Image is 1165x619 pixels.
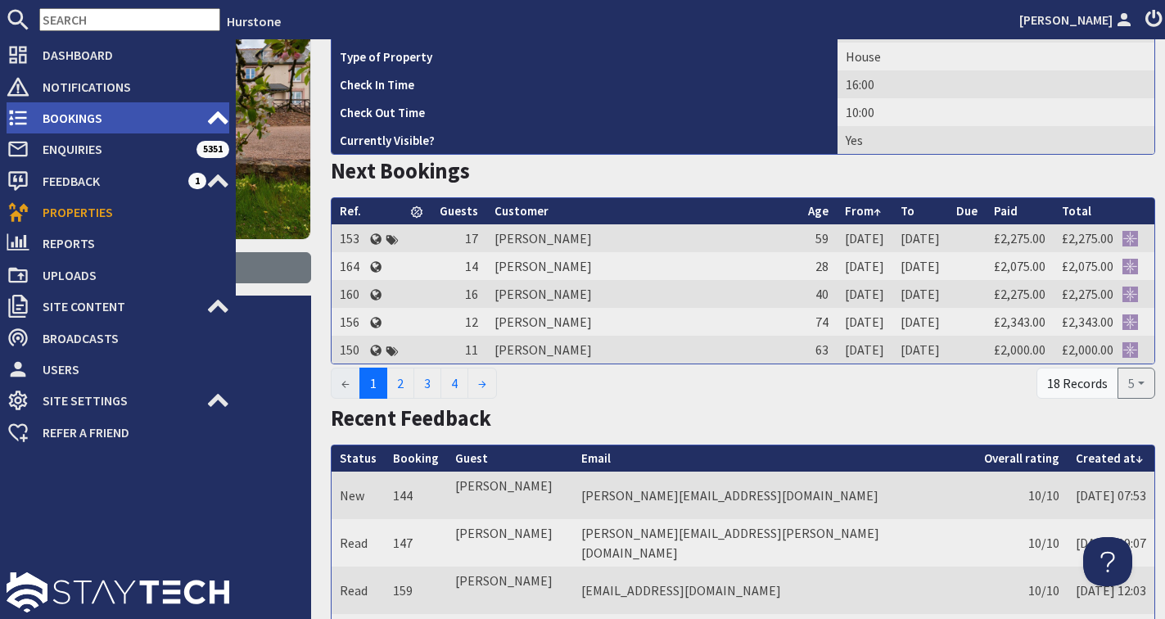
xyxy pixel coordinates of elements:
[1122,287,1138,302] img: Referer: Hurstone
[994,230,1045,246] a: £2,275.00
[29,168,188,194] span: Feedback
[486,336,800,364] td: [PERSON_NAME]
[994,286,1045,302] a: £2,275.00
[29,262,229,288] span: Uploads
[1122,259,1138,274] img: Referer: Hurstone
[7,168,229,194] a: Feedback 1
[486,224,800,252] td: [PERSON_NAME]
[465,341,478,358] span: 11
[359,368,387,399] span: 1
[1068,472,1154,519] td: [DATE] 07:53
[332,224,369,252] td: 153
[447,519,574,567] td: [PERSON_NAME]
[7,42,229,68] a: Dashboard
[7,572,229,612] img: staytech_l_w-4e588a39d9fa60e82540d7cfac8cfe4b7147e857d3e8dbdfbd41c59d52db0ec4.svg
[332,567,385,614] td: Read
[1068,519,1154,567] td: [DATE] 09:07
[393,535,413,551] a: 147
[332,280,369,308] td: 160
[1062,258,1113,274] a: £2,075.00
[837,336,892,364] td: [DATE]
[29,105,206,131] span: Bookings
[393,450,439,466] a: Booking
[29,136,196,162] span: Enquiries
[1122,314,1138,330] img: Referer: Hurstone
[573,567,976,614] td: [EMAIL_ADDRESS][DOMAIN_NAME]
[838,126,1154,154] td: Yes
[340,203,361,219] a: Ref.
[994,314,1045,330] a: £2,343.00
[7,356,229,382] a: Users
[892,224,948,252] td: [DATE]
[332,126,838,154] th: Currently Visible?
[800,224,837,252] td: 59
[332,70,838,98] th: Check In Time
[393,582,413,599] a: 159
[976,472,1068,519] td: 10/10
[332,252,369,280] td: 164
[1062,286,1113,302] a: £2,275.00
[976,567,1068,614] td: 10/10
[7,325,229,351] a: Broadcasts
[837,224,892,252] td: [DATE]
[1062,314,1113,330] a: £2,343.00
[837,280,892,308] td: [DATE]
[994,341,1045,358] a: £2,000.00
[901,203,914,219] a: To
[29,230,229,256] span: Reports
[800,252,837,280] td: 28
[29,325,229,351] span: Broadcasts
[486,252,800,280] td: [PERSON_NAME]
[332,308,369,336] td: 156
[892,280,948,308] td: [DATE]
[7,293,229,319] a: Site Content
[486,308,800,336] td: [PERSON_NAME]
[29,42,229,68] span: Dashboard
[1062,341,1113,358] a: £2,000.00
[29,387,206,413] span: Site Settings
[837,252,892,280] td: [DATE]
[1062,230,1113,246] a: £2,275.00
[29,419,229,445] span: Refer a Friend
[465,258,478,274] span: 14
[1083,537,1132,586] iframe: Toggle Customer Support
[465,314,478,330] span: 12
[7,230,229,256] a: Reports
[7,387,229,413] a: Site Settings
[188,173,206,189] span: 1
[1036,368,1118,399] div: 18 Records
[1062,203,1091,219] a: Total
[196,141,229,157] span: 5351
[994,203,1018,219] a: Paid
[455,450,488,466] a: Guest
[7,419,229,445] a: Refer a Friend
[440,203,478,219] a: Guests
[838,70,1154,98] td: 16:00
[838,98,1154,126] td: 10:00
[393,487,413,504] a: 144
[29,356,229,382] span: Users
[7,262,229,288] a: Uploads
[892,252,948,280] td: [DATE]
[227,13,281,29] a: Hurstone
[340,450,377,466] a: Status
[413,368,441,399] a: 3
[331,157,470,184] a: Next Bookings
[440,368,468,399] a: 4
[39,8,220,31] input: SEARCH
[800,280,837,308] td: 40
[1118,368,1155,399] button: 5
[808,203,829,219] a: Age
[581,450,611,466] a: Email
[494,203,549,219] a: Customer
[1019,10,1136,29] a: [PERSON_NAME]
[29,74,229,100] span: Notifications
[7,136,229,162] a: Enquiries 5351
[465,230,478,246] span: 17
[332,336,369,364] td: 150
[1122,231,1138,246] img: Referer: Hurstone
[332,519,385,567] td: Read
[994,258,1045,274] a: £2,075.00
[800,336,837,364] td: 63
[447,567,574,614] td: [PERSON_NAME]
